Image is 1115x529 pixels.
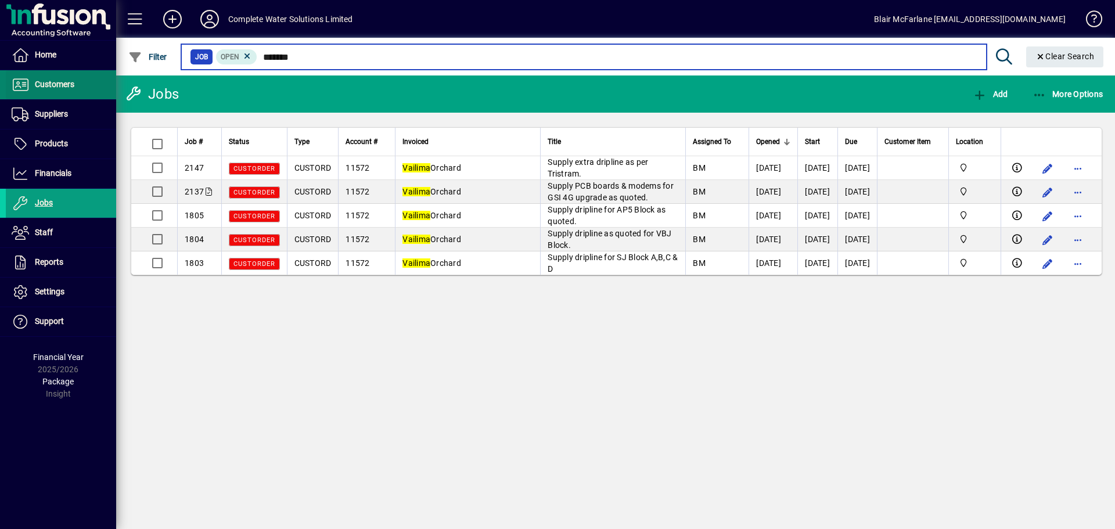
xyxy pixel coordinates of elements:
[125,85,179,103] div: Jobs
[956,209,994,222] span: Motueka
[42,377,74,386] span: Package
[294,187,332,196] span: CUSTORD
[693,135,742,148] div: Assigned To
[402,135,533,148] div: Invoiced
[346,211,369,220] span: 11572
[1038,231,1057,249] button: Edit
[346,235,369,244] span: 11572
[294,235,332,244] span: CUSTORD
[1069,183,1087,201] button: More options
[294,258,332,268] span: CUSTORD
[35,257,63,267] span: Reports
[1035,52,1095,61] span: Clear Search
[35,168,71,178] span: Financials
[35,316,64,326] span: Support
[402,258,461,268] span: Orchard
[185,211,204,220] span: 1805
[346,258,369,268] span: 11572
[346,163,369,172] span: 11572
[6,129,116,159] a: Products
[1030,84,1106,105] button: More Options
[185,163,204,172] span: 2147
[6,159,116,188] a: Financials
[756,135,780,148] span: Opened
[185,258,204,268] span: 1803
[956,233,994,246] span: Motueka
[1069,231,1087,249] button: More options
[1026,46,1104,67] button: Clear
[837,251,877,275] td: [DATE]
[35,80,74,89] span: Customers
[233,236,275,244] span: CUSTORDER
[229,135,249,148] span: Status
[228,10,353,28] div: Complete Water Solutions Limited
[185,187,204,196] span: 2137
[185,135,214,148] div: Job #
[970,84,1010,105] button: Add
[402,163,461,172] span: Orchard
[1033,89,1103,99] span: More Options
[402,163,430,172] em: Vailima
[956,257,994,269] span: Motueka
[6,307,116,336] a: Support
[797,251,837,275] td: [DATE]
[693,258,706,268] span: BM
[693,235,706,244] span: BM
[233,260,275,268] span: CUSTORDER
[1077,2,1100,40] a: Knowledge Base
[693,135,731,148] span: Assigned To
[221,53,239,61] span: Open
[956,135,983,148] span: Location
[6,41,116,70] a: Home
[1069,207,1087,225] button: More options
[35,287,64,296] span: Settings
[195,51,208,63] span: Job
[548,205,666,226] span: Supply dripline for AP5 Block as quoted.
[884,135,931,148] span: Customer Item
[693,187,706,196] span: BM
[874,10,1066,28] div: Blair McFarlane [EMAIL_ADDRESS][DOMAIN_NAME]
[185,135,203,148] span: Job #
[128,52,167,62] span: Filter
[845,135,857,148] span: Due
[402,187,430,196] em: Vailima
[346,135,377,148] span: Account #
[33,352,84,362] span: Financial Year
[35,228,53,237] span: Staff
[185,235,204,244] span: 1804
[294,163,332,172] span: CUSTORD
[125,46,170,67] button: Filter
[837,204,877,228] td: [DATE]
[216,49,257,64] mat-chip: Open Status: Open
[548,229,671,250] span: Supply dripline as quoted for VBJ Block.
[548,135,561,148] span: Title
[749,180,797,204] td: [DATE]
[35,139,68,148] span: Products
[797,156,837,180] td: [DATE]
[233,213,275,220] span: CUSTORDER
[233,165,275,172] span: CUSTORDER
[402,235,430,244] em: Vailima
[548,181,674,202] span: Supply PCB boards & modems for GSI 4G upgrade as quoted.
[191,9,228,30] button: Profile
[35,50,56,59] span: Home
[402,135,429,148] span: Invoiced
[693,211,706,220] span: BM
[402,211,430,220] em: Vailima
[845,135,870,148] div: Due
[233,189,275,196] span: CUSTORDER
[1038,159,1057,178] button: Edit
[1069,254,1087,273] button: More options
[749,228,797,251] td: [DATE]
[1038,207,1057,225] button: Edit
[797,228,837,251] td: [DATE]
[6,70,116,99] a: Customers
[693,163,706,172] span: BM
[749,156,797,180] td: [DATE]
[837,156,877,180] td: [DATE]
[402,235,461,244] span: Orchard
[805,135,820,148] span: Start
[346,135,388,148] div: Account #
[805,135,830,148] div: Start
[346,187,369,196] span: 11572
